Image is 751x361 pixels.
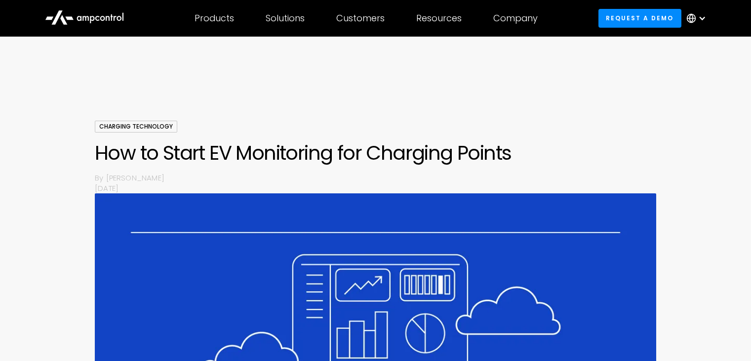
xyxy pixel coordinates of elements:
div: Resources [416,13,462,24]
div: Customers [336,13,385,24]
p: [PERSON_NAME] [106,173,656,183]
p: By [95,173,106,183]
div: Company [493,13,538,24]
div: Solutions [266,13,305,24]
h1: How to Start EV Monitoring for Charging Points [95,141,656,165]
p: [DATE] [95,183,656,193]
div: Charging Technology [95,121,177,133]
a: Request a demo [598,9,681,27]
div: Products [195,13,234,24]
